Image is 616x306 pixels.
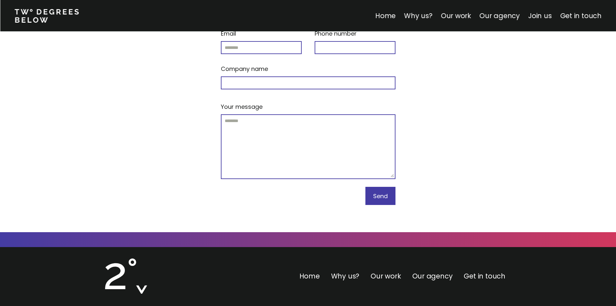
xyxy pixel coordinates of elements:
a: Why us? [404,11,432,20]
p: Company name [221,64,268,73]
a: Home [299,271,320,281]
p: Phone number [315,29,357,38]
a: Get in touch [560,11,601,20]
a: Our agency [412,271,453,281]
a: Why us? [331,271,360,281]
p: Email [221,29,236,38]
a: Our agency [479,11,520,20]
a: Home [375,11,395,20]
a: Our work [441,11,471,20]
input: Email [221,41,302,54]
button: Send [365,187,395,205]
p: Your message [221,102,263,111]
input: Company name [221,76,395,89]
a: Our work [371,271,401,281]
input: Phone number [315,41,395,54]
a: Get in touch [464,271,505,281]
span: Send [373,192,388,200]
a: Join us [528,11,552,20]
textarea: Your message [221,114,395,179]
